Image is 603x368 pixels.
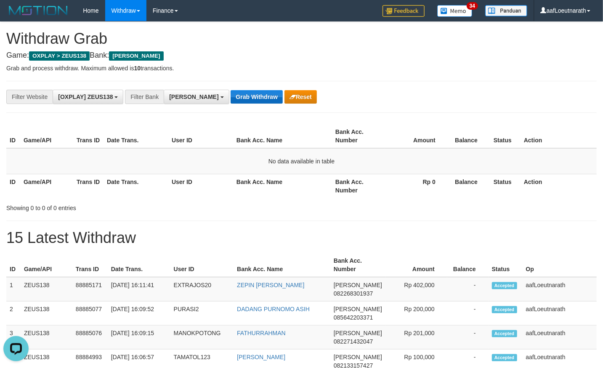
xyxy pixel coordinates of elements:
img: Button%20Memo.svg [437,5,473,17]
a: ZEPIN [PERSON_NAME] [237,282,304,288]
th: Amount [385,253,447,277]
th: User ID [170,253,234,277]
td: ZEUS138 [21,325,72,349]
th: Balance [447,253,489,277]
a: FATHURRAHMAN [237,330,286,336]
span: [PERSON_NAME] [169,93,218,100]
span: Copy 082268301937 to clipboard [334,290,373,297]
th: Balance [448,174,490,198]
h4: Game: Bank: [6,51,597,60]
div: Showing 0 to 0 of 0 entries [6,200,245,212]
span: OXPLAY > ZEUS138 [29,51,90,61]
th: Op [523,253,597,277]
td: Rp 201,000 [385,325,447,349]
img: Feedback.jpg [383,5,425,17]
td: - [447,325,489,349]
strong: 10 [134,65,141,72]
th: Game/API [20,174,73,198]
th: Amount [385,124,448,148]
td: - [447,301,489,325]
th: Trans ID [73,174,104,198]
td: No data available in table [6,148,597,174]
th: Bank Acc. Name [233,124,332,148]
a: [PERSON_NAME] [237,354,285,360]
th: ID [6,253,21,277]
a: DADANG PURNOMO ASIH [237,306,310,312]
th: Date Trans. [104,124,168,148]
td: [DATE] 16:09:52 [108,301,170,325]
td: PURASI2 [170,301,234,325]
div: Filter Bank [125,90,164,104]
th: Trans ID [72,253,108,277]
th: Rp 0 [385,174,448,198]
button: Open LiveChat chat widget [3,3,29,29]
td: [DATE] 16:09:15 [108,325,170,349]
th: Bank Acc. Number [330,253,385,277]
button: Reset [284,90,317,104]
th: Bank Acc. Name [234,253,330,277]
span: [PERSON_NAME] [334,282,382,288]
span: [PERSON_NAME] [109,51,163,61]
h1: Withdraw Grab [6,30,597,47]
td: EXTRAJOS20 [170,277,234,301]
td: ZEUS138 [21,301,72,325]
th: ID [6,174,20,198]
th: Bank Acc. Number [332,124,385,148]
td: MANOKPOTONG [170,325,234,349]
span: [PERSON_NAME] [334,330,382,336]
th: Balance [448,124,490,148]
th: Date Trans. [104,174,168,198]
th: ID [6,124,20,148]
h1: 15 Latest Withdraw [6,229,597,246]
span: Copy 082271432047 to clipboard [334,338,373,345]
th: Bank Acc. Number [332,174,385,198]
span: Accepted [492,354,517,361]
td: ZEUS138 [21,277,72,301]
td: Rp 200,000 [385,301,447,325]
span: Accepted [492,330,517,337]
th: Status [489,253,523,277]
img: panduan.png [485,5,527,16]
span: [OXPLAY] ZEUS138 [58,93,113,100]
td: aafLoeutnarath [523,325,597,349]
p: Grab and process withdraw. Maximum allowed is transactions. [6,64,597,72]
span: 34 [467,2,478,10]
td: - [447,277,489,301]
th: Action [521,174,597,198]
td: aafLoeutnarath [523,301,597,325]
td: 88885077 [72,301,108,325]
button: [OXPLAY] ZEUS138 [53,90,123,104]
th: Status [490,174,521,198]
th: User ID [168,124,233,148]
th: Trans ID [73,124,104,148]
td: 88885076 [72,325,108,349]
td: Rp 402,000 [385,277,447,301]
span: Accepted [492,306,517,313]
span: Accepted [492,282,517,289]
button: [PERSON_NAME] [164,90,229,104]
th: Status [490,124,521,148]
td: 88885171 [72,277,108,301]
span: [PERSON_NAME] [334,306,382,312]
img: MOTION_logo.png [6,4,70,17]
td: aafLoeutnarath [523,277,597,301]
th: Date Trans. [108,253,170,277]
th: Action [521,124,597,148]
th: Game/API [21,253,72,277]
button: Grab Withdraw [231,90,282,104]
span: [PERSON_NAME] [334,354,382,360]
th: Bank Acc. Name [233,174,332,198]
span: Copy 085642203371 to clipboard [334,314,373,321]
td: 2 [6,301,21,325]
th: Game/API [20,124,73,148]
td: [DATE] 16:11:41 [108,277,170,301]
div: Filter Website [6,90,53,104]
td: 3 [6,325,21,349]
th: User ID [168,174,233,198]
td: 1 [6,277,21,301]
